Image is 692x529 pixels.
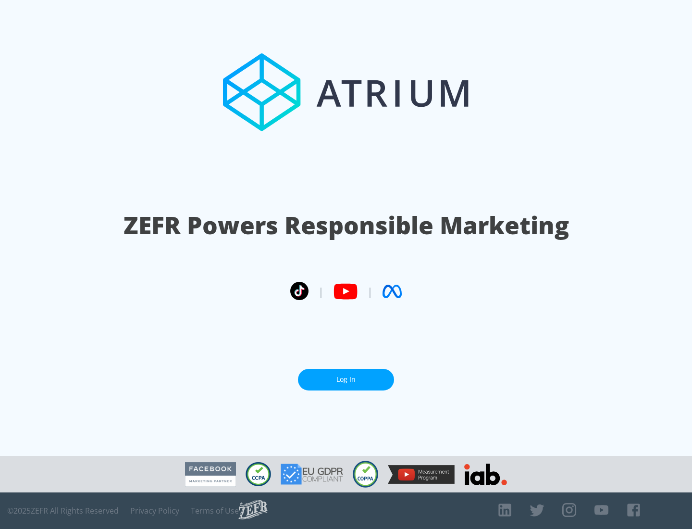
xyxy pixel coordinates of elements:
h1: ZEFR Powers Responsible Marketing [124,209,569,242]
a: Log In [298,369,394,390]
img: GDPR Compliant [281,464,343,485]
img: CCPA Compliant [246,462,271,486]
img: Facebook Marketing Partner [185,462,236,487]
img: YouTube Measurement Program [388,465,455,484]
img: COPPA Compliant [353,461,378,488]
a: Privacy Policy [130,506,179,516]
span: | [367,284,373,299]
span: © 2025 ZEFR All Rights Reserved [7,506,119,516]
img: IAB [464,464,507,485]
a: Terms of Use [191,506,239,516]
span: | [318,284,324,299]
